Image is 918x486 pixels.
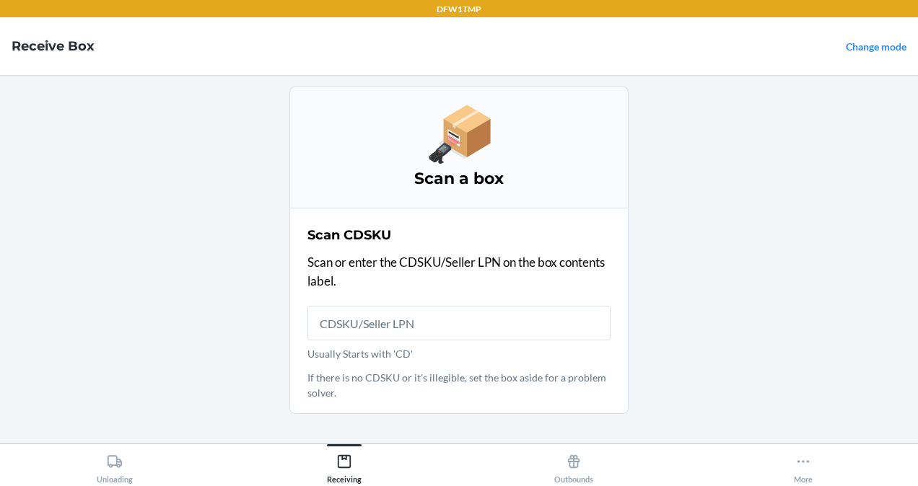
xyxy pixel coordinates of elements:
[794,448,813,484] div: More
[688,444,918,484] button: More
[307,167,611,190] h3: Scan a box
[846,40,906,53] a: Change mode
[307,370,611,400] p: If there is no CDSKU or it's illegible, set the box aside for a problem solver.
[307,306,611,340] input: Usually Starts with 'CD'
[97,448,133,484] div: Unloading
[327,448,362,484] div: Receiving
[12,37,95,56] h4: Receive Box
[307,346,611,361] p: Usually Starts with 'CD'
[437,3,481,16] p: DFW1TMP
[554,448,593,484] div: Outbounds
[307,226,391,244] h2: Scan CDSKU
[229,444,459,484] button: Receiving
[459,444,688,484] button: Outbounds
[307,253,611,290] p: Scan or enter the CDSKU/Seller LPN on the box contents label.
